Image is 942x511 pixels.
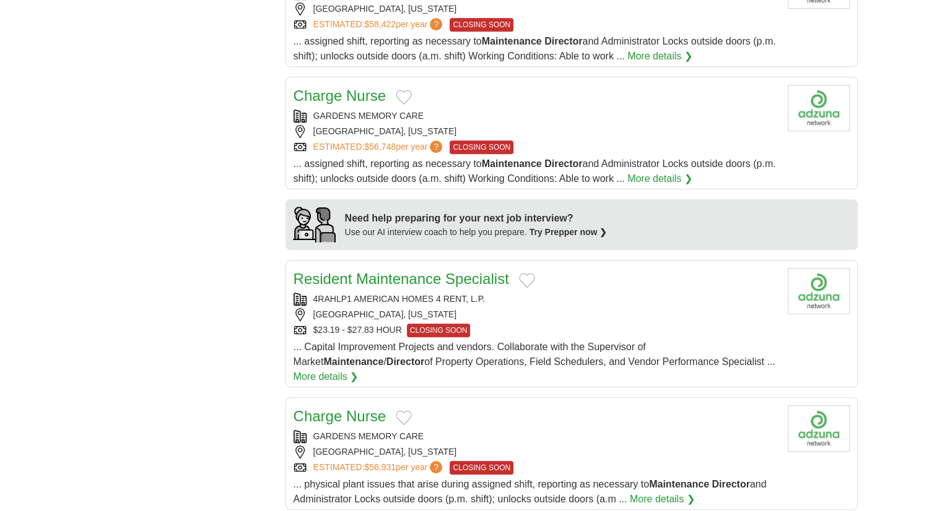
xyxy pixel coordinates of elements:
[294,293,778,306] div: 4RAHLP1 AMERICAN HOMES 4 RENT, L.P.
[649,479,709,489] strong: Maintenance
[294,125,778,138] div: [GEOGRAPHIC_DATA], [US_STATE]
[345,226,608,239] div: Use our AI interview coach to help you prepare.
[294,479,767,504] span: ... physical plant issues that arise during assigned shift, reporting as necessary to and Adminis...
[430,140,442,153] span: ?
[294,36,776,61] span: ... assigned shift, reporting as necessary to and Administrator Locks outside doors (p.m. shift);...
[712,479,749,489] strong: Director
[788,268,850,314] img: Company logo
[323,356,383,367] strong: Maintenance
[430,461,442,473] span: ?
[294,408,386,424] a: Charge Nurse
[294,430,778,443] div: GARDENS MEMORY CARE
[294,109,778,122] div: GARDENS MEMORY CARE
[430,18,442,30] span: ?
[294,308,778,321] div: [GEOGRAPHIC_DATA], [US_STATE]
[482,36,542,46] strong: Maintenance
[294,445,778,458] div: [GEOGRAPHIC_DATA], [US_STATE]
[544,158,582,169] strong: Director
[294,324,778,337] div: $23.19 - $27.83 HOUR
[364,19,396,29] span: $58,422
[294,158,776,184] span: ... assigned shift, reporting as necessary to and Administrator Locks outside doors (p.m. shift);...
[345,211,608,226] div: Need help preparing for your next job interview?
[788,405,850,452] img: Company logo
[294,341,775,367] span: ... Capital Improvement Projects and vendors. Collaborate with the Supervisor of Market / of Prop...
[364,462,396,472] span: $56,931
[294,369,359,384] a: More details ❯
[396,410,412,425] button: Add to favorite jobs
[450,18,513,32] span: CLOSING SOON
[386,356,424,367] strong: Director
[450,140,513,154] span: CLOSING SOON
[313,18,445,32] a: ESTIMATED:$58,422per year?
[482,158,542,169] strong: Maintenance
[313,140,445,154] a: ESTIMATED:$56,748per year?
[313,461,445,474] a: ESTIMATED:$56,931per year?
[627,49,692,64] a: More details ❯
[294,270,509,287] a: Resident Maintenance Specialist
[364,142,396,152] span: $56,748
[294,2,778,15] div: [GEOGRAPHIC_DATA], [US_STATE]
[450,461,513,474] span: CLOSING SOON
[294,87,386,104] a: Charge Nurse
[544,36,582,46] strong: Director
[530,227,608,237] a: Try Prepper now ❯
[627,171,692,186] a: More details ❯
[630,492,695,507] a: More details ❯
[519,273,535,288] button: Add to favorite jobs
[396,90,412,105] button: Add to favorite jobs
[788,85,850,131] img: Company logo
[407,324,471,337] span: CLOSING SOON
